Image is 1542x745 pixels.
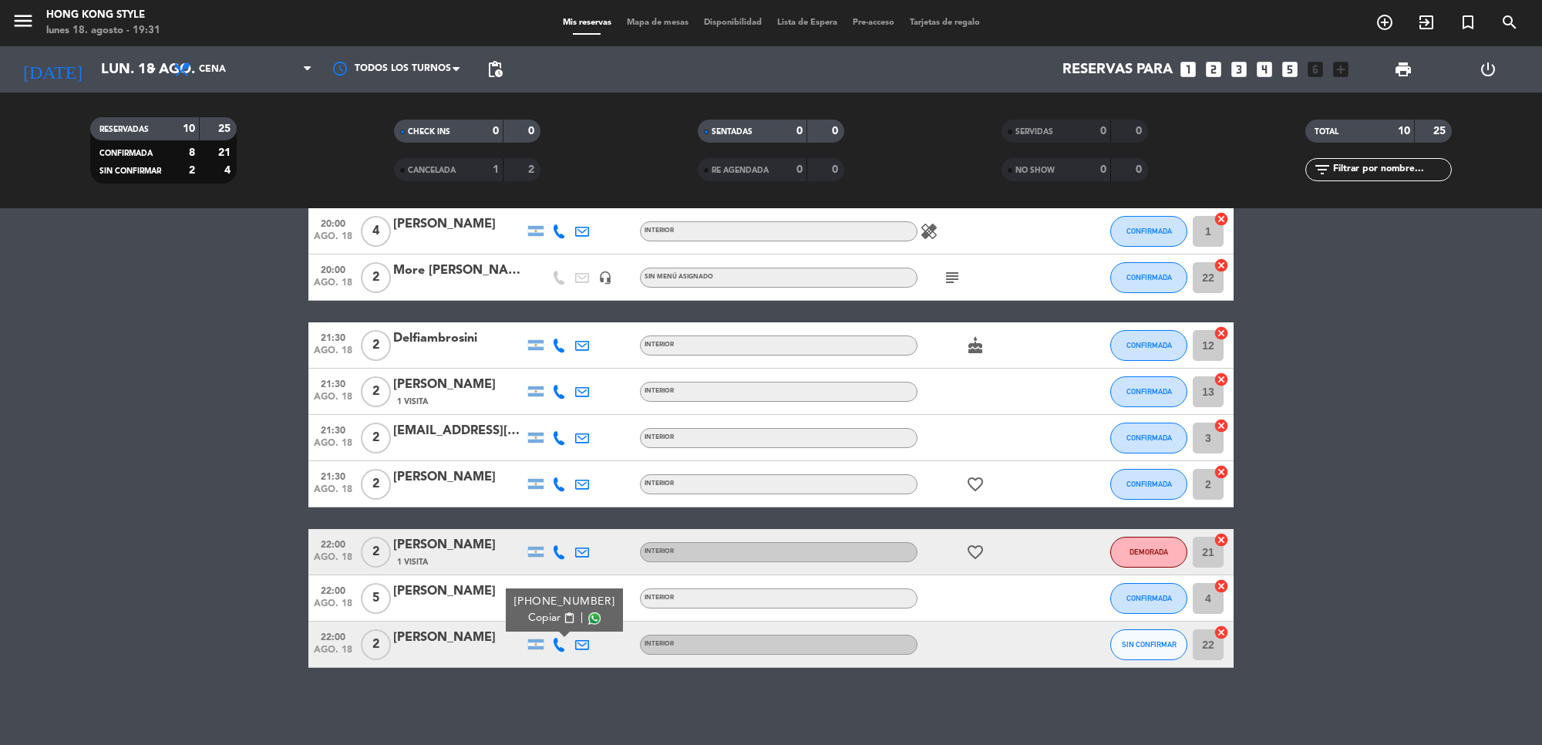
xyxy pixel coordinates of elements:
strong: 0 [796,164,803,175]
button: SIN CONFIRMAR [1110,629,1187,660]
button: CONFIRMADA [1110,583,1187,614]
div: [PHONE_NUMBER] [514,594,615,610]
i: looks_6 [1305,59,1325,79]
span: Tarjetas de regalo [902,19,988,27]
span: Cena [199,64,226,75]
span: 22:00 [314,534,352,552]
div: [PERSON_NAME] [393,214,524,234]
span: CONFIRMADA [1126,433,1172,442]
i: looks_5 [1280,59,1300,79]
span: Disponibilidad [696,19,769,27]
i: subject [943,268,961,287]
span: Mis reservas [555,19,619,27]
span: 2 [361,423,391,453]
span: 2 [361,629,391,660]
i: cancel [1214,578,1229,594]
i: menu [12,9,35,32]
strong: 0 [1136,126,1145,137]
span: SIN CONFIRMAR [1122,640,1177,649]
span: SIN CONFIRMAR [99,167,161,175]
span: 21:30 [314,328,352,346]
i: power_settings_new [1479,60,1497,79]
i: favorite_border [966,475,985,494]
div: [PERSON_NAME] [393,628,524,648]
span: ago. 18 [314,231,352,249]
span: Mapa de mesas [619,19,696,27]
span: Lista de Espera [769,19,845,27]
strong: 10 [1398,126,1410,137]
i: cancel [1214,372,1229,387]
strong: 0 [832,164,841,175]
span: CONFIRMADA [1126,594,1172,602]
i: favorite_border [966,543,985,561]
i: filter_list [1313,160,1332,179]
i: looks_one [1178,59,1198,79]
span: ago. 18 [314,645,352,662]
span: INTERIOR [645,480,674,487]
div: lunes 18. agosto - 19:31 [46,23,160,39]
strong: 0 [1136,164,1145,175]
span: TOTAL [1315,128,1338,136]
button: DEMORADA [1110,537,1187,568]
input: Filtrar por nombre... [1332,161,1451,178]
span: DEMORADA [1130,548,1168,556]
span: ago. 18 [314,438,352,456]
i: headset_mic [598,271,612,285]
button: CONFIRMADA [1110,376,1187,407]
div: [PERSON_NAME] [393,535,524,555]
span: SENTADAS [712,128,752,136]
button: CONFIRMADA [1110,469,1187,500]
strong: 10 [183,123,195,134]
span: CONFIRMADA [99,150,153,157]
i: add_box [1331,59,1351,79]
div: LOG OUT [1446,46,1530,93]
i: arrow_drop_down [143,60,162,79]
strong: 25 [1433,126,1449,137]
span: INTERIOR [645,595,674,601]
span: CONFIRMADA [1126,480,1172,488]
i: [DATE] [12,52,93,86]
div: HONG KONG STYLE [46,8,160,23]
strong: 0 [796,126,803,137]
strong: 0 [832,126,841,137]
span: INTERIOR [645,342,674,348]
span: RESERVADAS [99,126,149,133]
button: menu [12,9,35,38]
span: CONFIRMADA [1126,341,1172,349]
span: 20:00 [314,214,352,231]
span: 2 [361,376,391,407]
span: INTERIOR [645,548,674,555]
span: Copiar [528,610,561,626]
button: CONFIRMADA [1110,330,1187,361]
span: 2 [361,469,391,500]
strong: 25 [218,123,234,134]
i: cancel [1214,325,1229,341]
span: Reservas para [1062,61,1173,78]
button: CONFIRMADA [1110,262,1187,293]
i: turned_in_not [1459,13,1477,32]
strong: 0 [493,126,499,137]
span: INTERIOR [645,228,674,234]
span: ago. 18 [314,392,352,410]
i: cancel [1214,258,1229,273]
i: exit_to_app [1417,13,1436,32]
span: ago. 18 [314,598,352,616]
span: CONFIRMADA [1126,387,1172,396]
strong: 21 [218,147,234,158]
div: [PERSON_NAME] [393,467,524,487]
i: add_circle_outline [1375,13,1394,32]
span: SERVIDAS [1015,128,1053,136]
i: healing [920,222,938,241]
span: 1 Visita [397,396,428,408]
span: INTERIOR [645,434,674,440]
span: content_paste [564,612,575,624]
div: Delfiambrosini [393,329,524,349]
i: cancel [1214,464,1229,480]
i: cancel [1214,418,1229,433]
span: 21:30 [314,467,352,484]
div: More [PERSON_NAME] ([PERSON_NAME]) [393,261,524,281]
span: 21:30 [314,420,352,438]
strong: 1 [493,164,499,175]
span: 4 [361,216,391,247]
span: NO SHOW [1015,167,1055,174]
